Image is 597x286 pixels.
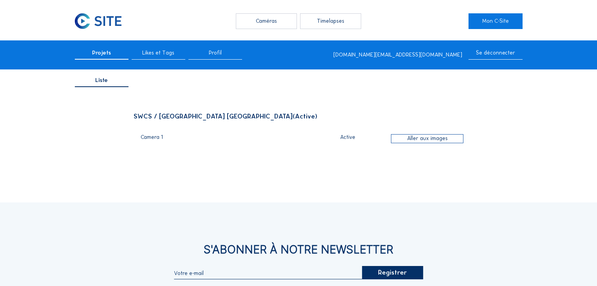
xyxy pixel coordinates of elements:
[95,78,108,83] span: Liste
[293,112,317,120] span: (Active)
[309,135,386,140] div: Active
[174,270,362,277] input: Votre e-mail
[469,50,522,60] div: Se déconnecter
[333,52,462,58] div: [DOMAIN_NAME][EMAIL_ADDRESS][DOMAIN_NAME]
[391,134,463,144] div: Aller aux images
[75,13,128,29] a: C-SITE Logo
[236,13,297,29] div: Caméras
[362,266,423,279] div: Registrer
[142,50,174,56] span: Likes et Tags
[209,50,222,56] span: Profil
[300,13,361,29] div: Timelapses
[134,113,464,120] div: SWCS / [GEOGRAPHIC_DATA] [GEOGRAPHIC_DATA]
[92,50,111,56] span: Projets
[75,244,523,255] div: S'Abonner à notre newsletter
[469,13,522,29] a: Mon C-Site
[141,135,304,145] div: Camera 1
[75,13,122,29] img: C-SITE Logo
